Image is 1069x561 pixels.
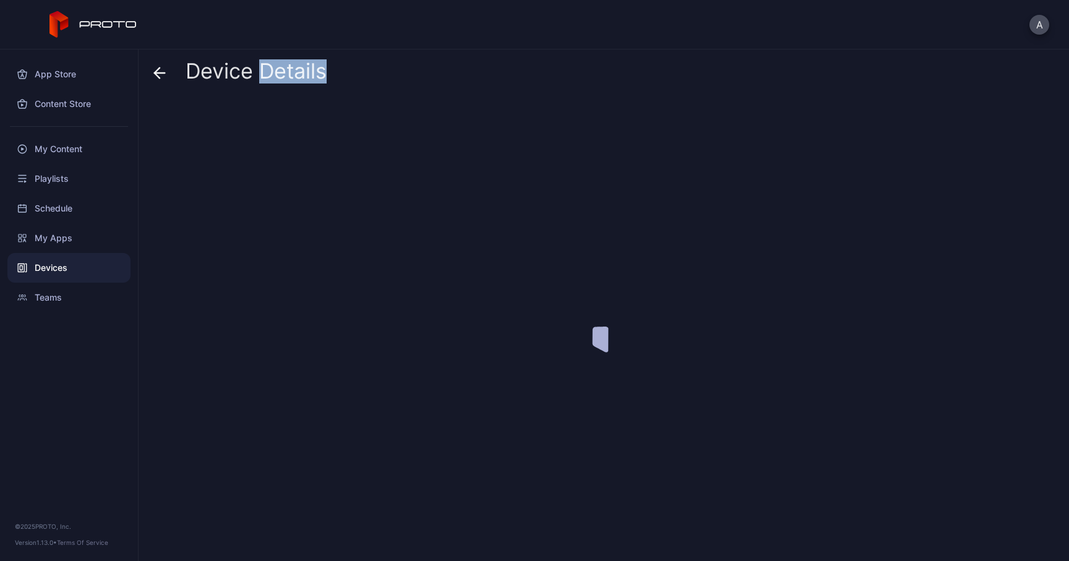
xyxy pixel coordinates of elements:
[7,283,131,312] a: Teams
[7,164,131,194] a: Playlists
[186,59,327,83] span: Device Details
[15,539,57,546] span: Version 1.13.0 •
[7,194,131,223] a: Schedule
[7,89,131,119] a: Content Store
[7,134,131,164] a: My Content
[15,521,123,531] div: © 2025 PROTO, Inc.
[7,59,131,89] a: App Store
[1029,15,1049,35] button: A
[7,223,131,253] a: My Apps
[57,539,108,546] a: Terms Of Service
[7,253,131,283] a: Devices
